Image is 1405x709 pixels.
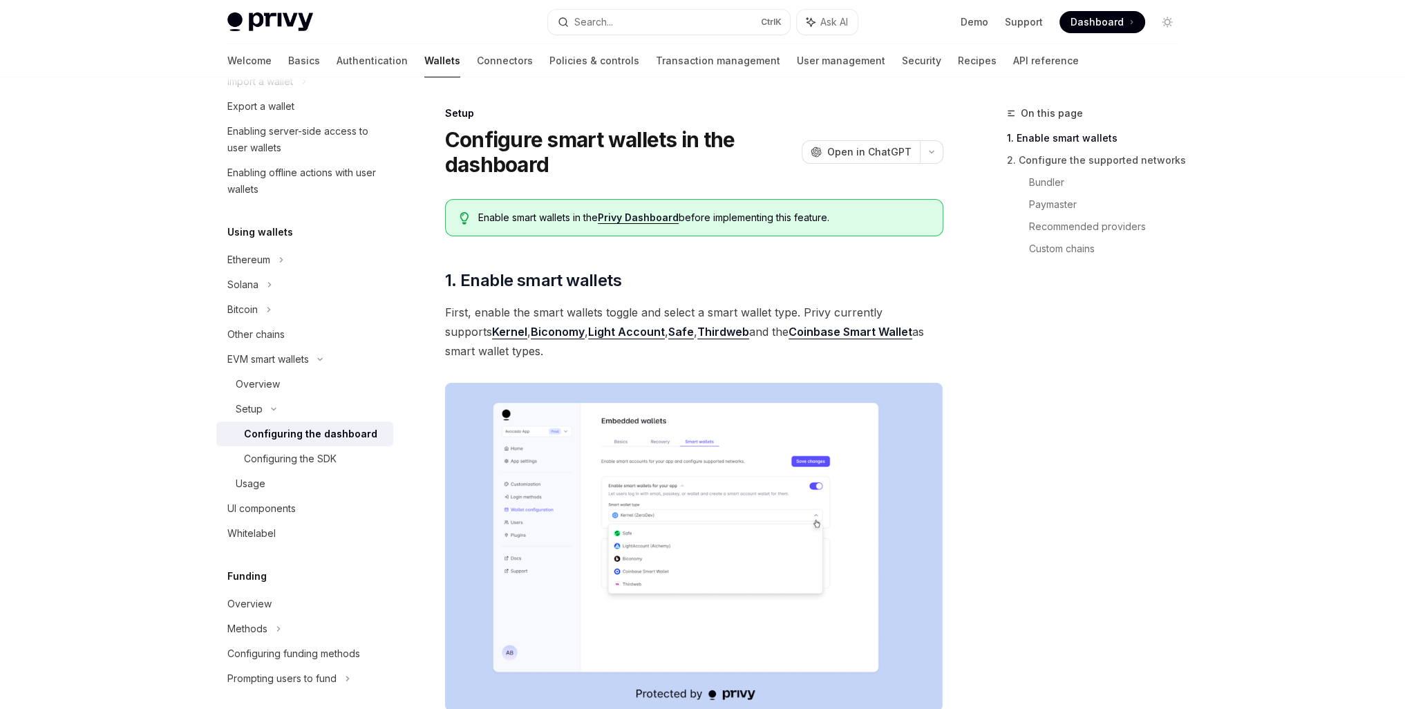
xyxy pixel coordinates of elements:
[1029,216,1189,238] a: Recommended providers
[227,12,313,32] img: light logo
[460,212,469,225] svg: Tip
[445,270,621,292] span: 1. Enable smart wallets
[227,645,360,662] div: Configuring funding methods
[958,44,997,77] a: Recipes
[227,326,285,343] div: Other chains
[1071,15,1124,29] span: Dashboard
[227,500,296,517] div: UI components
[227,164,385,198] div: Enabling offline actions with user wallets
[227,123,385,156] div: Enabling server-side access to user wallets
[1007,127,1189,149] a: 1. Enable smart wallets
[492,325,527,339] a: Kernel
[216,322,393,347] a: Other chains
[216,94,393,119] a: Export a wallet
[445,106,943,120] div: Setup
[1029,171,1189,193] a: Bundler
[227,351,309,368] div: EVM smart wallets
[902,44,941,77] a: Security
[216,160,393,202] a: Enabling offline actions with user wallets
[227,568,267,585] h5: Funding
[445,127,796,177] h1: Configure smart wallets in the dashboard
[227,252,270,268] div: Ethereum
[227,621,267,637] div: Methods
[802,140,920,164] button: Open in ChatGPT
[1005,15,1043,29] a: Support
[236,376,280,393] div: Overview
[827,145,912,159] span: Open in ChatGPT
[236,475,265,492] div: Usage
[227,596,272,612] div: Overview
[820,15,848,29] span: Ask AI
[227,525,276,542] div: Whitelabel
[531,325,585,339] a: Biconomy
[227,44,272,77] a: Welcome
[549,44,639,77] a: Policies & controls
[1156,11,1178,33] button: Toggle dark mode
[216,372,393,397] a: Overview
[227,98,294,115] div: Export a wallet
[445,303,943,361] span: First, enable the smart wallets toggle and select a smart wallet type. Privy currently supports ,...
[548,10,790,35] button: Search...CtrlK
[227,301,258,318] div: Bitcoin
[588,325,665,339] a: Light Account
[216,471,393,496] a: Usage
[216,641,393,666] a: Configuring funding methods
[789,325,912,339] a: Coinbase Smart Wallet
[227,276,258,293] div: Solana
[1059,11,1145,33] a: Dashboard
[598,211,679,224] a: Privy Dashboard
[216,521,393,546] a: Whitelabel
[478,211,928,225] span: Enable smart wallets in the before implementing this feature.
[1007,149,1189,171] a: 2. Configure the supported networks
[1021,105,1083,122] span: On this page
[216,119,393,160] a: Enabling server-side access to user wallets
[797,10,858,35] button: Ask AI
[216,592,393,616] a: Overview
[216,446,393,471] a: Configuring the SDK
[1029,238,1189,260] a: Custom chains
[761,17,782,28] span: Ctrl K
[288,44,320,77] a: Basics
[1029,193,1189,216] a: Paymaster
[668,325,694,339] a: Safe
[1013,44,1079,77] a: API reference
[574,14,613,30] div: Search...
[244,426,377,442] div: Configuring the dashboard
[477,44,533,77] a: Connectors
[337,44,408,77] a: Authentication
[797,44,885,77] a: User management
[244,451,337,467] div: Configuring the SDK
[656,44,780,77] a: Transaction management
[227,670,337,687] div: Prompting users to fund
[227,224,293,240] h5: Using wallets
[216,496,393,521] a: UI components
[424,44,460,77] a: Wallets
[961,15,988,29] a: Demo
[236,401,263,417] div: Setup
[216,422,393,446] a: Configuring the dashboard
[697,325,749,339] a: Thirdweb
